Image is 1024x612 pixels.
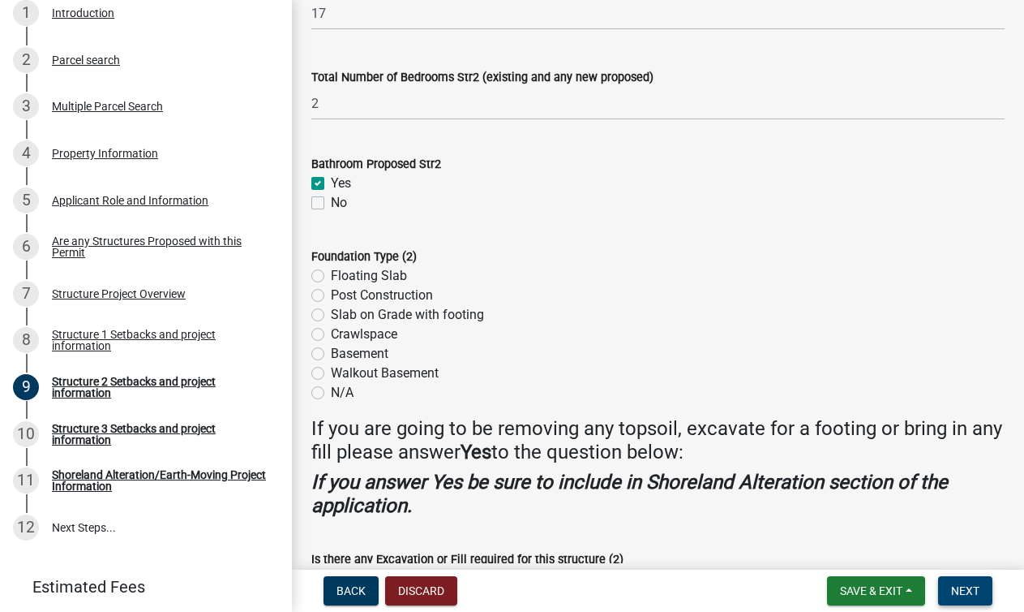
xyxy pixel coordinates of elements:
[52,148,158,159] div: Property Information
[13,327,39,353] div: 8
[13,515,39,541] div: 12
[311,159,441,170] label: Bathroom Proposed Str2
[311,252,417,263] label: Foundation Type (2)
[13,187,39,213] div: 5
[13,93,39,119] div: 3
[311,417,1005,464] h4: If you are going to be removing any topsoil, excavate for a footing or bring in any fill please a...
[331,344,388,364] label: Basement
[331,286,433,305] label: Post Construction
[311,72,653,84] label: Total Number of Bedrooms Str2 (existing and any new proposed)
[52,288,186,300] div: Structure Project Overview
[13,374,39,400] div: 9
[13,234,39,260] div: 6
[52,7,114,19] div: Introduction
[52,329,266,351] div: Structure 1 Setbacks and project information
[331,174,351,193] label: Yes
[52,376,266,399] div: Structure 2 Setbacks and project information
[52,469,266,492] div: Shoreland Alteration/Earth-Moving Project Information
[13,47,39,73] div: 2
[52,54,120,66] div: Parcel search
[13,468,39,493] div: 11
[840,584,902,597] span: Save & Exit
[13,571,266,603] a: Estimated Fees
[13,281,39,307] div: 7
[331,305,484,325] label: Slab on Grade with footing
[331,325,397,344] label: Crawlspace
[385,576,457,606] button: Discard
[938,576,992,606] button: Next
[311,471,948,517] strong: If you answer Yes be sure to include in Shoreland Alteration section of the application.
[13,140,39,166] div: 4
[311,554,623,566] label: Is there any Excavation or Fill required for this structure (2)
[336,584,366,597] span: Back
[52,101,163,112] div: Multiple Parcel Search
[331,364,439,383] label: Walkout Basement
[461,441,491,463] strong: Yes
[951,584,979,597] span: Next
[13,421,39,447] div: 10
[323,576,379,606] button: Back
[331,193,347,213] label: No
[52,423,266,446] div: Structure 3 Setbacks and project information
[331,266,407,286] label: Floating Slab
[52,235,266,258] div: Are any Structures Proposed with this Permit
[331,383,353,403] label: N/A
[52,195,208,206] div: Applicant Role and Information
[827,576,925,606] button: Save & Exit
